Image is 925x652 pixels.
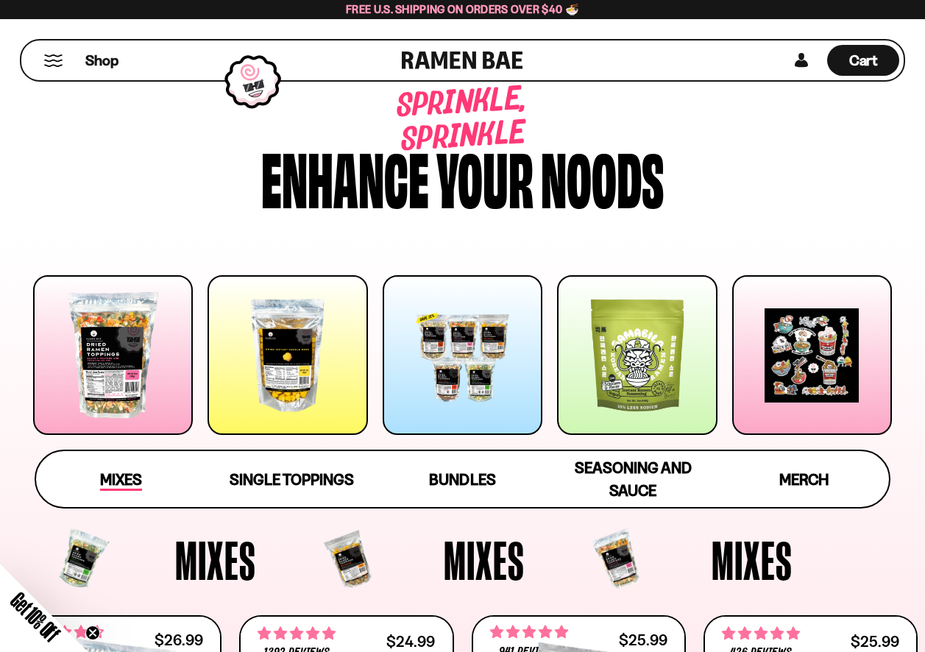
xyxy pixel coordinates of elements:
span: Mixes [712,533,793,587]
span: Cart [849,52,878,69]
span: Seasoning and Sauce [575,458,692,500]
span: Get 10% Off [7,588,64,645]
div: $25.99 [619,633,667,647]
div: Enhance [261,141,429,211]
button: Close teaser [85,626,100,640]
span: Mixes [175,533,256,587]
a: Seasoning and Sauce [547,451,718,507]
a: Bundles [378,451,548,507]
a: Single Toppings [207,451,378,507]
span: Mixes [444,533,525,587]
a: Mixes [36,451,207,507]
a: Merch [718,451,889,507]
a: Shop [85,45,118,76]
div: $25.99 [851,634,899,648]
span: Merch [779,470,829,489]
span: Free U.S. Shipping on Orders over $40 🍜 [346,2,579,16]
span: Shop [85,51,118,71]
a: Cart [827,40,899,80]
span: Mixes [100,470,142,491]
div: noods [541,141,664,211]
span: Bundles [429,470,495,489]
span: 4.75 stars [490,623,568,642]
span: 4.76 stars [258,624,336,643]
div: your [436,141,534,211]
span: 4.76 stars [722,624,800,643]
div: $26.99 [155,633,203,647]
div: $24.99 [386,634,435,648]
button: Mobile Menu Trigger [43,54,63,67]
span: Single Toppings [230,470,354,489]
